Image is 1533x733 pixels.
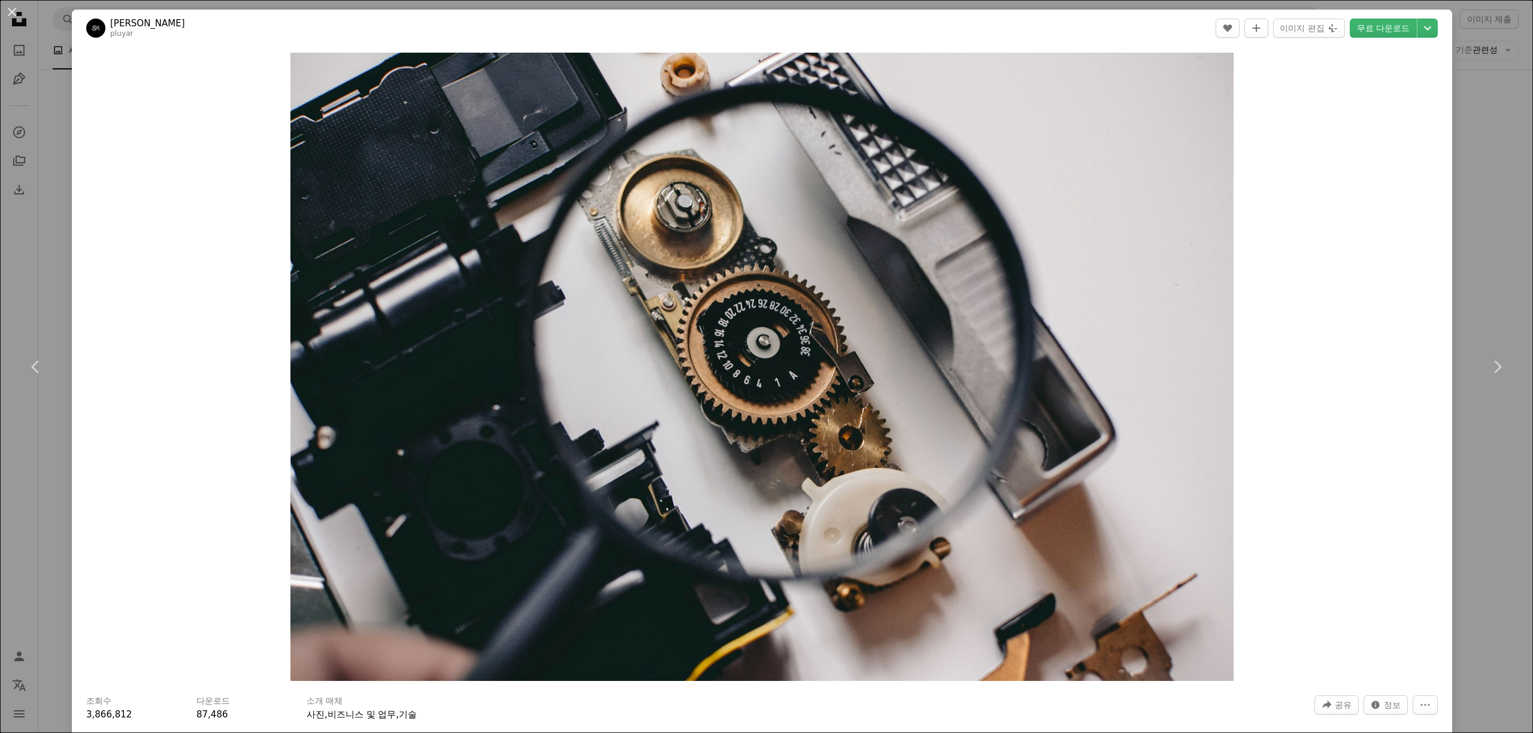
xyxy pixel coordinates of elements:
button: 컬렉션에 추가 [1244,19,1268,38]
button: 이 이미지 관련 통계 [1364,695,1408,714]
a: 비즈니스 및 업무 [328,709,396,720]
h3: 조회수 [86,695,111,707]
a: pluyar [110,29,134,38]
button: 이미지 편집 [1273,19,1344,38]
span: , [396,709,399,720]
a: [PERSON_NAME] [110,17,185,29]
span: , [325,709,328,720]
h3: 소개 매체 [307,695,343,707]
img: Shane Aldendorff의 프로필로 이동 [86,19,105,38]
button: 이 이미지 확대 [290,53,1234,681]
span: 정보 [1384,696,1401,714]
span: 공유 [1335,696,1352,714]
button: 다운로드 크기 선택 [1417,19,1438,38]
span: 3,866,812 [86,709,132,720]
button: 이 이미지 공유 [1314,695,1359,714]
button: 더 많은 작업 [1413,695,1438,714]
a: 사진 [307,709,325,720]
button: 좋아요 [1216,19,1240,38]
h3: 다운로드 [196,695,230,707]
a: 다음 [1461,309,1533,424]
a: 기술 [399,709,417,720]
span: 87,486 [196,709,228,720]
a: 무료 다운로드 [1350,19,1417,38]
img: 돋보기를 사용하여 금색과 흰색 장치 기어를 보는 사람 [290,53,1234,681]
